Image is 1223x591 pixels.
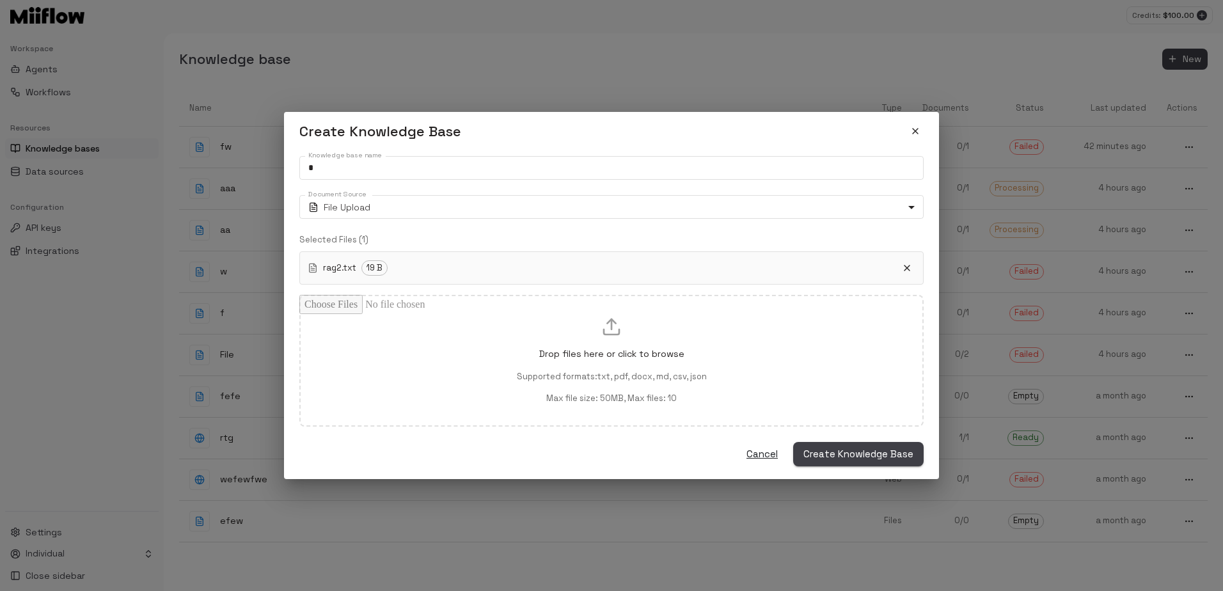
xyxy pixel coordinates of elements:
[308,189,367,199] label: Document Source
[299,234,924,246] p: Selected Files ( 1 )
[793,442,924,466] button: Create Knowledge Base
[803,446,913,462] span: Create Knowledge Base
[323,262,356,274] p: rag2.txt
[907,123,924,139] button: close
[362,262,387,274] span: 19 B
[741,442,783,466] button: Cancel
[299,295,924,427] label: Drop files here or click to browseSupported formats:txt, pdf, docx, md, csv, jsonMax file size: 5...
[299,122,461,141] h5: Create Knowledge Base
[539,347,684,361] p: Drop files here or click to browse
[308,150,382,160] label: Knowledge base name
[517,371,707,383] p: Supported formats: txt, pdf, docx, md, csv, json
[324,201,370,214] span: File Upload
[546,393,677,405] p: Max file size: 50MB, Max files: 10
